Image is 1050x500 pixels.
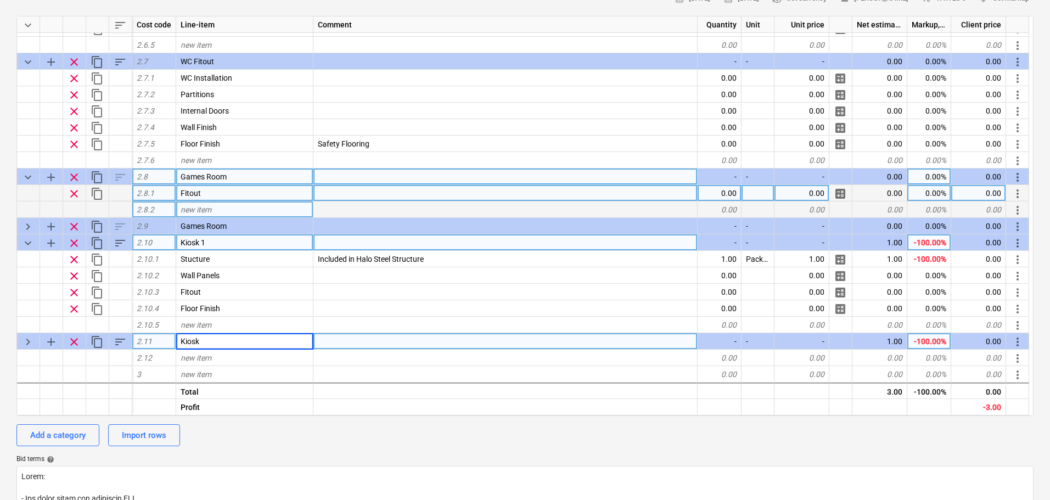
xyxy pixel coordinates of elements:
[834,72,847,85] span: Manage detailed breakdown for the row
[951,218,1006,234] div: 0.00
[181,74,232,82] span: WC Installation
[834,138,847,151] span: Manage detailed breakdown for the row
[1011,39,1024,52] span: More actions
[68,121,81,134] span: Remove row
[181,172,227,181] span: Games Room
[907,168,951,185] div: 0.00%
[1011,187,1024,200] span: More actions
[176,382,313,398] div: Total
[774,86,829,103] div: 0.00
[1011,237,1024,250] span: More actions
[852,267,907,284] div: 0.00
[774,251,829,267] div: 1.00
[181,321,211,329] span: new item
[1011,105,1024,118] span: More actions
[774,185,829,201] div: 0.00
[907,267,951,284] div: 0.00%
[774,70,829,86] div: 0.00
[91,253,104,266] span: Duplicate row
[834,253,847,266] span: Manage detailed breakdown for the row
[1011,121,1024,134] span: More actions
[852,168,907,185] div: 0.00
[91,237,104,250] span: Duplicate category
[907,70,951,86] div: 0.00%
[742,333,774,350] div: -
[742,168,774,185] div: -
[698,366,742,383] div: 0.00
[137,156,154,165] span: 2.7.6
[176,398,313,415] div: Profit
[907,284,951,300] div: 0.00%
[1011,154,1024,167] span: More actions
[907,53,951,70] div: 0.00%
[181,222,227,231] span: Games Room
[1011,253,1024,266] span: More actions
[68,302,81,316] span: Remove row
[181,205,211,214] span: new item
[30,428,86,442] div: Add a category
[108,424,180,446] button: Import rows
[698,53,742,70] div: -
[137,106,154,115] span: 2.7.3
[951,168,1006,185] div: 0.00
[137,353,152,362] span: 2.12
[137,57,148,66] span: 2.7
[137,74,154,82] span: 2.7.1
[1011,368,1024,381] span: More actions
[698,284,742,300] div: 0.00
[774,267,829,284] div: 0.00
[137,172,148,181] span: 2.8
[1011,352,1024,365] span: More actions
[181,255,210,263] span: Stucture
[995,447,1050,500] div: Chat Widget
[91,187,104,200] span: Duplicate row
[951,152,1006,168] div: 0.00
[907,16,951,33] div: Markup, %
[91,23,104,36] span: Duplicate row
[137,189,154,198] span: 2.8.1
[181,123,217,132] span: Wall Finish
[907,103,951,119] div: 0.00%
[114,55,127,69] span: Sort rows within category
[852,103,907,119] div: 0.00
[852,284,907,300] div: 0.00
[318,139,369,148] span: Safety Flooring
[1011,171,1024,184] span: More actions
[44,335,58,349] span: Add sub category to row
[114,19,127,32] span: Sort rows within table
[774,284,829,300] div: 0.00
[68,269,81,283] span: Remove row
[852,366,907,383] div: 0.00
[68,253,81,266] span: Remove row
[774,300,829,317] div: 0.00
[951,16,1006,33] div: Client price
[852,86,907,103] div: 0.00
[907,333,951,350] div: -100.00%
[834,121,847,134] span: Manage detailed breakdown for the row
[122,428,166,442] div: Import rows
[1011,302,1024,316] span: More actions
[91,88,104,102] span: Duplicate row
[1011,72,1024,85] span: More actions
[742,218,774,234] div: -
[181,139,220,148] span: Floor Finish
[137,255,159,263] span: 2.10.1
[181,189,201,198] span: Fitout
[907,185,951,201] div: 0.00%
[951,37,1006,53] div: 0.00
[16,424,99,446] button: Add a category
[698,70,742,86] div: 0.00
[951,136,1006,152] div: 0.00
[774,103,829,119] div: 0.00
[774,317,829,333] div: 0.00
[1011,286,1024,299] span: More actions
[834,269,847,283] span: Manage detailed breakdown for the row
[852,119,907,136] div: 0.00
[44,171,58,184] span: Add sub category to row
[137,41,154,49] span: 2.6.5
[951,350,1006,366] div: 0.00
[21,171,35,184] span: Collapse category
[742,16,774,33] div: Unit
[137,90,154,99] span: 2.7.2
[852,251,907,267] div: 1.00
